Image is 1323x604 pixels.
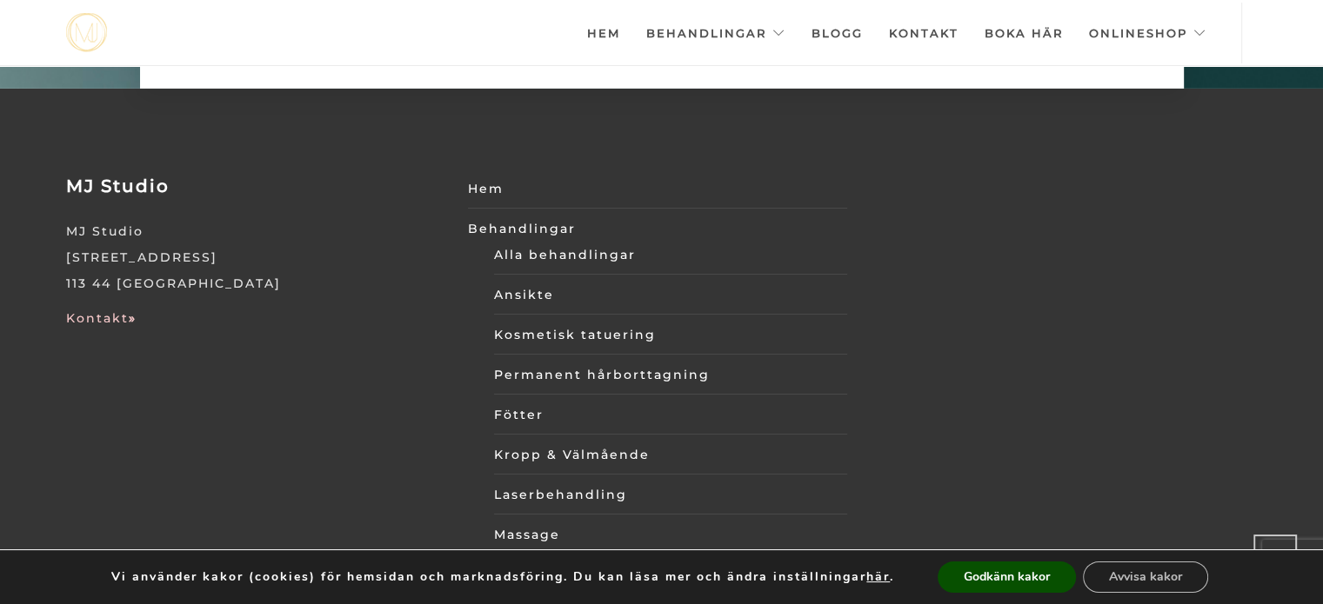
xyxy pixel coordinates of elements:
a: Onlineshop [1089,3,1206,63]
a: Hem [468,176,847,202]
button: Avvisa kakor [1083,561,1208,593]
strong: » [129,310,137,326]
button: Godkänn kakor [938,561,1076,593]
a: Laserbehandling [494,481,847,508]
a: Boka här [985,3,1063,63]
a: Permanent hårborttagning [494,362,847,388]
a: Kontakt» [66,310,137,326]
a: mjstudio mjstudio mjstudio [66,13,107,52]
a: Behandlingar [468,216,847,242]
a: Kropp & Välmående [494,441,847,468]
p: MJ Studio [STREET_ADDRESS] 113 44 [GEOGRAPHIC_DATA] [66,218,445,296]
img: mjstudio [66,13,107,52]
a: Blogg [812,3,863,63]
a: Massage [494,521,847,548]
a: Fötter [494,402,847,428]
p: Vi använder kakor (cookies) för hemsidan och marknadsföring. Du kan läsa mer och ändra inställnin... [111,569,894,585]
a: Behandlingar [646,3,785,63]
a: Ansikte [494,282,847,308]
button: här [866,569,890,585]
a: Alla behandlingar [494,242,847,268]
a: Kosmetisk tatuering [494,322,847,348]
a: Kontakt [889,3,959,63]
a: Hem [587,3,620,63]
h3: MJ Studio [66,176,445,196]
